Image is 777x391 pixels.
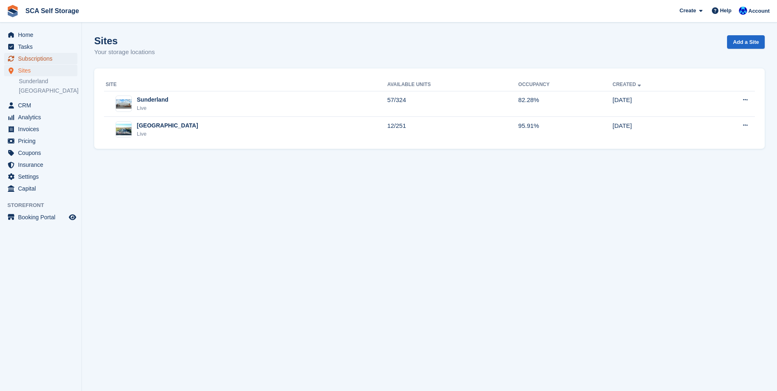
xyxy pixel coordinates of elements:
a: menu [4,135,77,147]
div: Live [137,130,198,138]
td: 95.91% [518,117,612,142]
a: Created [613,82,643,87]
a: menu [4,53,77,64]
span: Create [680,7,696,15]
span: Coupons [18,147,67,159]
a: menu [4,171,77,182]
span: Capital [18,183,67,194]
span: Pricing [18,135,67,147]
span: Account [748,7,770,15]
div: Live [137,104,168,112]
a: menu [4,65,77,76]
a: Sunderland [19,77,77,85]
span: Storefront [7,201,82,209]
a: [GEOGRAPHIC_DATA] [19,87,77,95]
span: Insurance [18,159,67,170]
a: menu [4,159,77,170]
h1: Sites [94,35,155,46]
span: Home [18,29,67,41]
th: Available Units [387,78,518,91]
td: [DATE] [613,117,703,142]
div: [GEOGRAPHIC_DATA] [137,121,198,130]
a: menu [4,211,77,223]
span: CRM [18,100,67,111]
a: SCA Self Storage [22,4,82,18]
td: 82.28% [518,91,612,117]
span: Invoices [18,123,67,135]
span: Help [720,7,732,15]
a: Add a Site [727,35,765,49]
span: Settings [18,171,67,182]
span: Booking Portal [18,211,67,223]
span: Analytics [18,111,67,123]
td: 57/324 [387,91,518,117]
span: Subscriptions [18,53,67,64]
th: Site [104,78,387,91]
img: Kelly Neesham [739,7,747,15]
img: Image of Sheffield site [116,124,131,136]
span: Sites [18,65,67,76]
div: Sunderland [137,95,168,104]
img: Image of Sunderland site [116,99,131,109]
td: 12/251 [387,117,518,142]
p: Your storage locations [94,48,155,57]
th: Occupancy [518,78,612,91]
img: stora-icon-8386f47178a22dfd0bd8f6a31ec36ba5ce8667c1dd55bd0f319d3a0aa187defe.svg [7,5,19,17]
a: menu [4,111,77,123]
a: menu [4,100,77,111]
a: menu [4,183,77,194]
a: Preview store [68,212,77,222]
a: menu [4,29,77,41]
a: menu [4,147,77,159]
a: menu [4,123,77,135]
td: [DATE] [613,91,703,117]
a: menu [4,41,77,52]
span: Tasks [18,41,67,52]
